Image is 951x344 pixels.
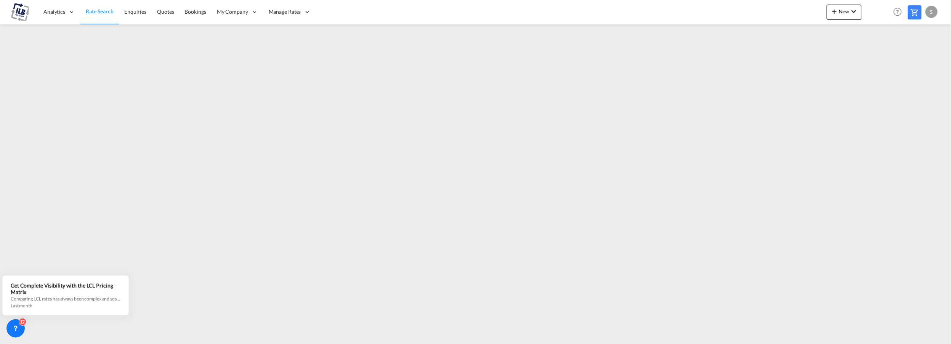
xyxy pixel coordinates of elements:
[891,5,904,18] span: Help
[269,8,301,16] span: Manage Rates
[157,8,174,15] span: Quotes
[849,7,858,16] md-icon: icon-chevron-down
[43,8,65,16] span: Analytics
[11,3,29,21] img: 625ebc90a5f611efb2de8361e036ac32.png
[891,5,908,19] div: Help
[830,8,858,14] span: New
[124,8,146,15] span: Enquiries
[925,6,938,18] div: S
[830,7,839,16] md-icon: icon-plus 400-fg
[86,8,114,14] span: Rate Search
[217,8,248,16] span: My Company
[827,5,861,20] button: icon-plus 400-fgNewicon-chevron-down
[185,8,206,15] span: Bookings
